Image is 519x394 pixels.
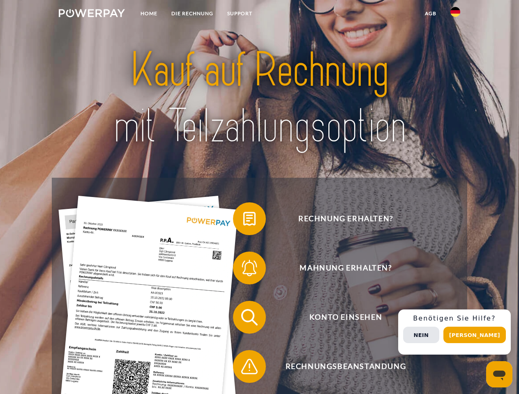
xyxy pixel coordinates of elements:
a: agb [418,6,443,21]
div: Schnellhilfe [398,309,511,355]
button: Nein [403,327,439,343]
img: qb_warning.svg [239,356,260,377]
a: DIE RECHNUNG [164,6,220,21]
button: Rechnung erhalten? [233,202,447,235]
a: SUPPORT [220,6,259,21]
button: [PERSON_NAME] [443,327,506,343]
img: qb_search.svg [239,307,260,328]
img: qb_bell.svg [239,258,260,278]
span: Konto einsehen [245,301,446,334]
button: Konto einsehen [233,301,447,334]
h3: Benötigen Sie Hilfe? [403,314,506,323]
img: logo-powerpay-white.svg [59,9,125,17]
button: Rechnungsbeanstandung [233,350,447,383]
span: Rechnungsbeanstandung [245,350,446,383]
img: de [450,7,460,17]
span: Rechnung erhalten? [245,202,446,235]
img: qb_bill.svg [239,208,260,229]
span: Mahnung erhalten? [245,252,446,284]
img: title-powerpay_de.svg [78,39,441,157]
a: Home [134,6,164,21]
iframe: Schaltfläche zum Öffnen des Messaging-Fensters [486,361,512,387]
button: Mahnung erhalten? [233,252,447,284]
